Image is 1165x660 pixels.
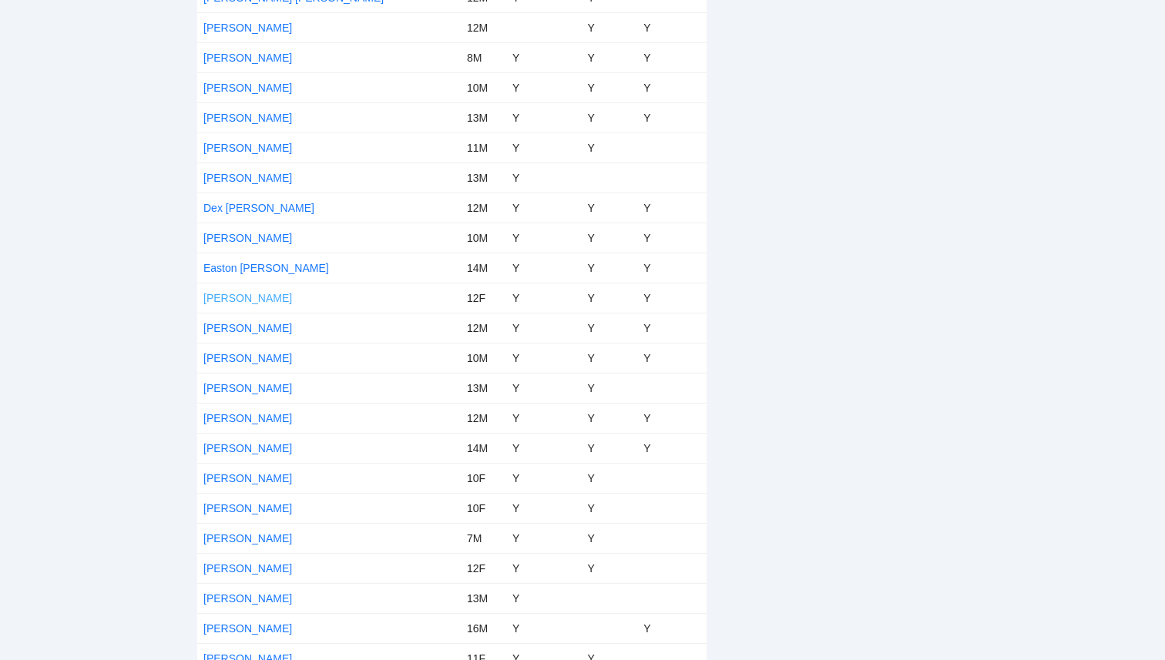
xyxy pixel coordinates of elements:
[203,142,292,154] a: [PERSON_NAME]
[581,193,637,223] td: Y
[203,442,292,454] a: [PERSON_NAME]
[461,223,506,253] td: 10M
[203,382,292,394] a: [PERSON_NAME]
[581,313,637,343] td: Y
[461,613,506,643] td: 16M
[203,412,292,424] a: [PERSON_NAME]
[637,433,707,463] td: Y
[461,583,506,613] td: 13M
[637,343,707,373] td: Y
[506,373,581,403] td: Y
[203,22,292,34] a: [PERSON_NAME]
[461,42,506,72] td: 8M
[637,42,707,72] td: Y
[581,12,637,42] td: Y
[461,343,506,373] td: 10M
[461,463,506,493] td: 10F
[461,313,506,343] td: 12M
[203,472,292,484] a: [PERSON_NAME]
[506,523,581,553] td: Y
[581,102,637,132] td: Y
[581,223,637,253] td: Y
[581,433,637,463] td: Y
[203,622,292,635] a: [PERSON_NAME]
[506,42,581,72] td: Y
[203,502,292,514] a: [PERSON_NAME]
[203,172,292,184] a: [PERSON_NAME]
[461,162,506,193] td: 13M
[506,613,581,643] td: Y
[581,343,637,373] td: Y
[461,433,506,463] td: 14M
[203,352,292,364] a: [PERSON_NAME]
[506,313,581,343] td: Y
[461,403,506,433] td: 12M
[637,72,707,102] td: Y
[506,162,581,193] td: Y
[461,72,506,102] td: 10M
[203,52,292,64] a: [PERSON_NAME]
[506,72,581,102] td: Y
[581,463,637,493] td: Y
[506,463,581,493] td: Y
[461,373,506,403] td: 13M
[461,523,506,553] td: 7M
[637,102,707,132] td: Y
[506,493,581,523] td: Y
[461,132,506,162] td: 11M
[506,583,581,613] td: Y
[581,403,637,433] td: Y
[637,193,707,223] td: Y
[637,283,707,313] td: Y
[581,42,637,72] td: Y
[506,253,581,283] td: Y
[461,12,506,42] td: 12M
[637,12,707,42] td: Y
[461,283,506,313] td: 12F
[203,532,292,544] a: [PERSON_NAME]
[581,493,637,523] td: Y
[637,313,707,343] td: Y
[581,373,637,403] td: Y
[637,253,707,283] td: Y
[581,283,637,313] td: Y
[461,253,506,283] td: 14M
[203,112,292,124] a: [PERSON_NAME]
[637,223,707,253] td: Y
[203,262,329,274] a: Easton [PERSON_NAME]
[506,102,581,132] td: Y
[203,292,292,304] a: [PERSON_NAME]
[581,523,637,553] td: Y
[203,592,292,605] a: [PERSON_NAME]
[506,403,581,433] td: Y
[581,553,637,583] td: Y
[637,403,707,433] td: Y
[203,82,292,94] a: [PERSON_NAME]
[461,553,506,583] td: 12F
[506,343,581,373] td: Y
[461,102,506,132] td: 13M
[461,493,506,523] td: 10F
[506,433,581,463] td: Y
[203,322,292,334] a: [PERSON_NAME]
[506,223,581,253] td: Y
[203,202,314,214] a: Dex [PERSON_NAME]
[581,253,637,283] td: Y
[506,283,581,313] td: Y
[461,193,506,223] td: 12M
[637,613,707,643] td: Y
[506,553,581,583] td: Y
[506,193,581,223] td: Y
[203,232,292,244] a: [PERSON_NAME]
[581,132,637,162] td: Y
[203,562,292,575] a: [PERSON_NAME]
[506,132,581,162] td: Y
[581,72,637,102] td: Y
